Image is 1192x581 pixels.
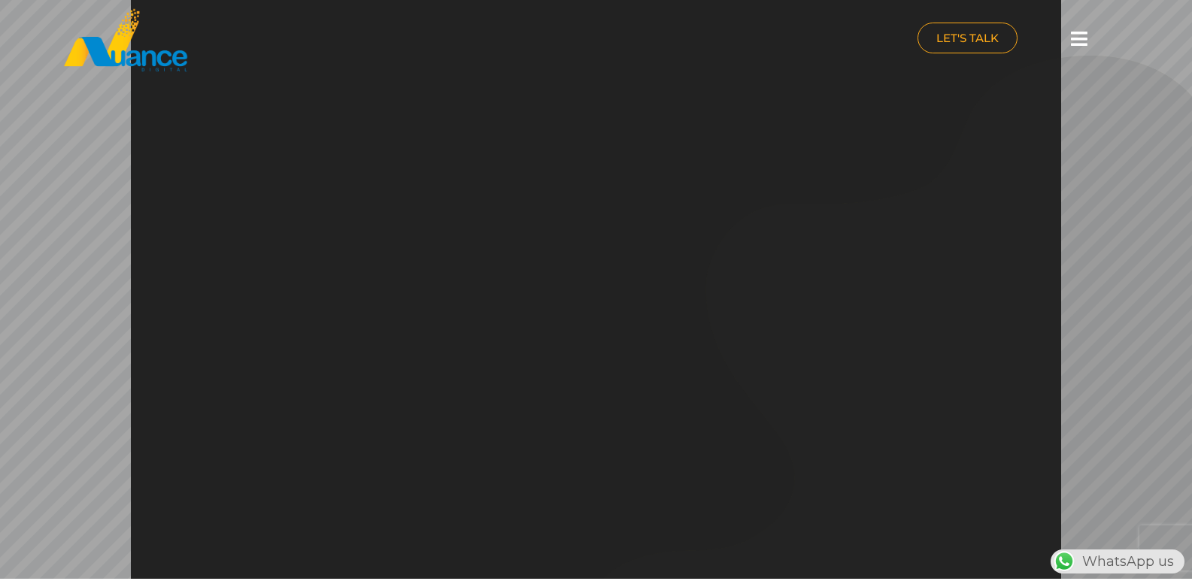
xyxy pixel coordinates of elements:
a: nuance-qatar_logo [62,8,589,73]
a: WhatsAppWhatsApp us [1051,553,1184,570]
a: LET'S TALK [918,23,1018,53]
span: LET'S TALK [936,32,999,44]
div: WhatsApp us [1051,549,1184,573]
img: WhatsApp [1052,549,1076,573]
img: nuance-qatar_logo [62,8,189,73]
